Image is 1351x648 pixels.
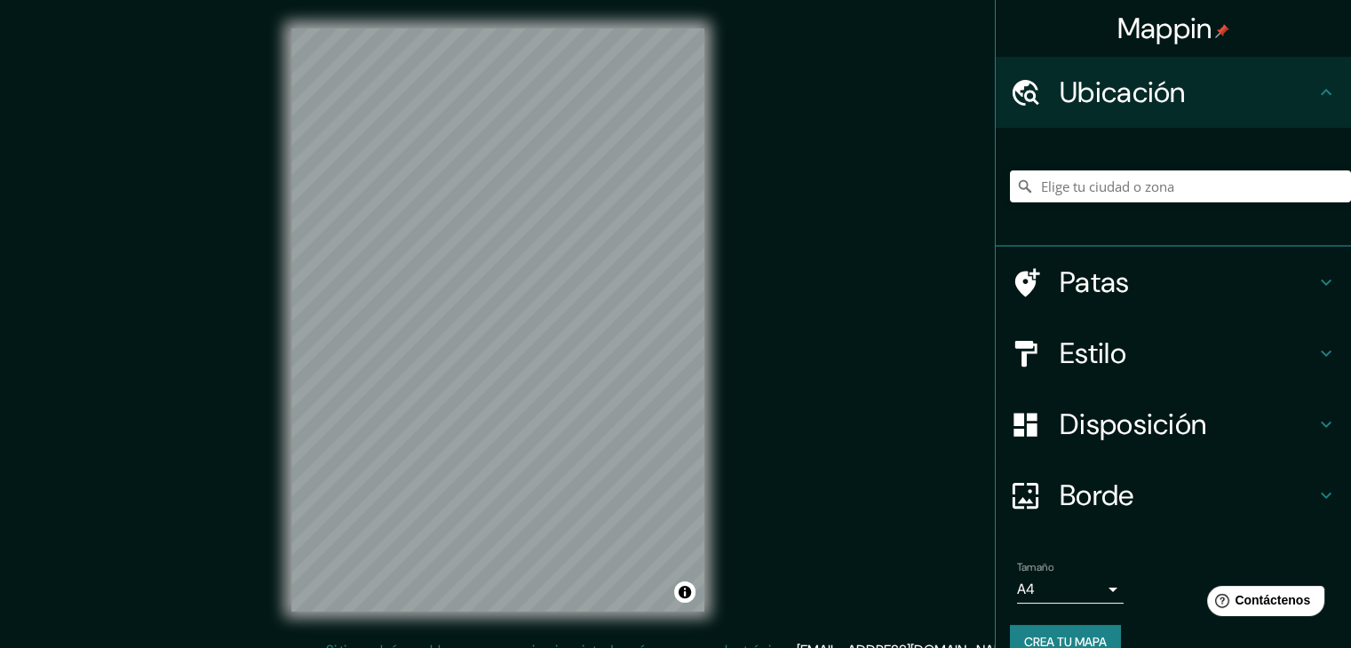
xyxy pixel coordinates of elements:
font: Estilo [1060,335,1126,372]
button: Activar o desactivar atribución [674,581,695,603]
font: Borde [1060,477,1134,514]
font: Mappin [1117,10,1212,47]
div: Patas [996,247,1351,318]
img: pin-icon.png [1215,24,1229,38]
font: Disposición [1060,406,1206,443]
div: Borde [996,460,1351,531]
input: Elige tu ciudad o zona [1010,170,1351,202]
canvas: Mapa [291,28,704,612]
div: A4 [1017,575,1124,604]
div: Disposición [996,389,1351,460]
div: Ubicación [996,57,1351,128]
font: Tamaño [1017,560,1053,574]
iframe: Lanzador de widgets de ayuda [1193,579,1331,628]
font: A4 [1017,580,1035,598]
font: Patas [1060,264,1130,301]
font: Ubicación [1060,74,1186,111]
div: Estilo [996,318,1351,389]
